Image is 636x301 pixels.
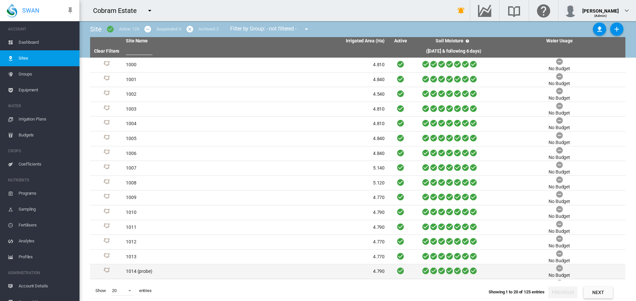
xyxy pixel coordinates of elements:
[90,73,625,87] tr: Site Id: 39217 1001 4.840 No Budget
[103,90,111,98] img: 1.svg
[255,176,388,190] td: 5.120
[548,286,577,298] button: Previous
[549,258,570,264] div: No Budget
[93,149,121,157] div: Site Id: 39227
[94,48,120,54] a: Clear Filters
[123,279,255,294] td: 1015
[414,45,493,58] th: ([DATE] & following 6 days)
[93,75,121,83] div: Site Id: 39217
[300,23,313,36] button: icon-menu-down
[549,110,570,117] div: No Budget
[255,37,388,45] th: Irrigated Area (Ha)
[90,117,625,131] tr: Site Id: 39219 1004 4.810 No Budget
[90,205,625,220] tr: Site Id: 39229 1010 4.790 No Budget
[123,264,255,279] td: 1014 (probe)
[123,190,255,205] td: 1009
[549,213,570,220] div: No Budget
[66,7,74,15] md-icon: icon-pin
[123,131,255,146] td: 1005
[93,135,121,143] div: Site Id: 39215
[123,250,255,264] td: 1013
[90,58,625,73] tr: Site Id: 39216 1000 4.810 No Budget
[103,238,111,246] img: 1.svg
[255,279,388,294] td: 4.790
[112,288,117,293] div: 20
[255,220,388,235] td: 4.790
[103,149,111,157] img: 1.svg
[123,205,255,220] td: 1010
[454,4,468,17] button: icon-bell-ring
[463,37,471,45] md-icon: icon-help-circle
[255,146,388,161] td: 4.840
[506,7,522,15] md-icon: Search the knowledge base
[536,7,552,15] md-icon: Click here for help
[549,95,570,102] div: No Budget
[255,161,388,176] td: 5.140
[457,7,465,15] md-icon: icon-bell-ring
[255,58,388,72] td: 4.810
[414,37,493,45] th: Soil Moisture
[93,253,121,261] div: Site Id: 39244
[93,164,121,172] div: Site Id: 39228
[103,120,111,128] img: 1.svg
[123,73,255,87] td: 1001
[596,25,604,33] md-icon: icon-upload
[19,201,74,217] span: Sampling
[19,50,74,66] span: Sites
[93,268,121,276] div: Site Id: 39241
[186,25,194,33] md-icon: icon-cancel
[19,249,74,265] span: Profiles
[123,176,255,190] td: 1008
[90,220,625,235] tr: Site Id: 39239 1011 4.790 No Budget
[255,190,388,205] td: 4.770
[19,278,74,294] span: Account Details
[146,7,154,15] md-icon: icon-menu-down
[477,7,493,15] md-icon: Go to the Data Hub
[19,127,74,143] span: Budgets
[103,105,111,113] img: 1.svg
[489,289,545,294] span: Showing 1 to 20 of 125 entries
[549,243,570,249] div: No Budget
[493,37,625,45] th: Water Usage
[584,286,613,298] button: Next
[93,120,121,128] div: Site Id: 39219
[90,264,625,279] tr: Site Id: 39241 1014 (probe) 4.790 No Budget
[90,87,625,102] tr: Site Id: 39220 1002 4.540 No Budget
[255,117,388,131] td: 4.810
[549,198,570,205] div: No Budget
[93,179,121,187] div: Site Id: 39230
[549,169,570,176] div: No Budget
[93,285,109,296] span: Show
[19,156,74,172] span: Coefficients
[387,37,414,45] th: Active
[19,185,74,201] span: Programs
[123,102,255,117] td: 1003
[123,87,255,102] td: 1002
[119,26,139,32] div: Active: 125
[90,190,625,205] tr: Site Id: 39231 1009 4.770 No Budget
[549,125,570,131] div: No Budget
[549,228,570,235] div: No Budget
[564,4,577,17] img: profile.jpg
[90,146,625,161] tr: Site Id: 39227 1006 4.840 No Budget
[8,268,74,278] span: ADMINISTRATION
[156,26,182,32] div: Suspended: 0
[103,135,111,143] img: 1.svg
[19,34,74,50] span: Dashboard
[19,66,74,82] span: Groups
[123,58,255,72] td: 1000
[93,90,121,98] div: Site Id: 39220
[255,87,388,102] td: 4.540
[582,5,619,12] div: [PERSON_NAME]
[90,235,625,250] tr: Site Id: 39232 1012 4.770 No Budget
[144,25,152,33] md-icon: icon-minus-circle
[255,250,388,264] td: 4.770
[90,102,625,117] tr: Site Id: 39218 1003 4.810 No Budget
[255,102,388,117] td: 4.810
[93,209,121,217] div: Site Id: 39229
[123,235,255,249] td: 1012
[19,82,74,98] span: Equipment
[549,66,570,72] div: No Budget
[103,61,111,69] img: 1.svg
[198,26,219,32] div: Archived: 2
